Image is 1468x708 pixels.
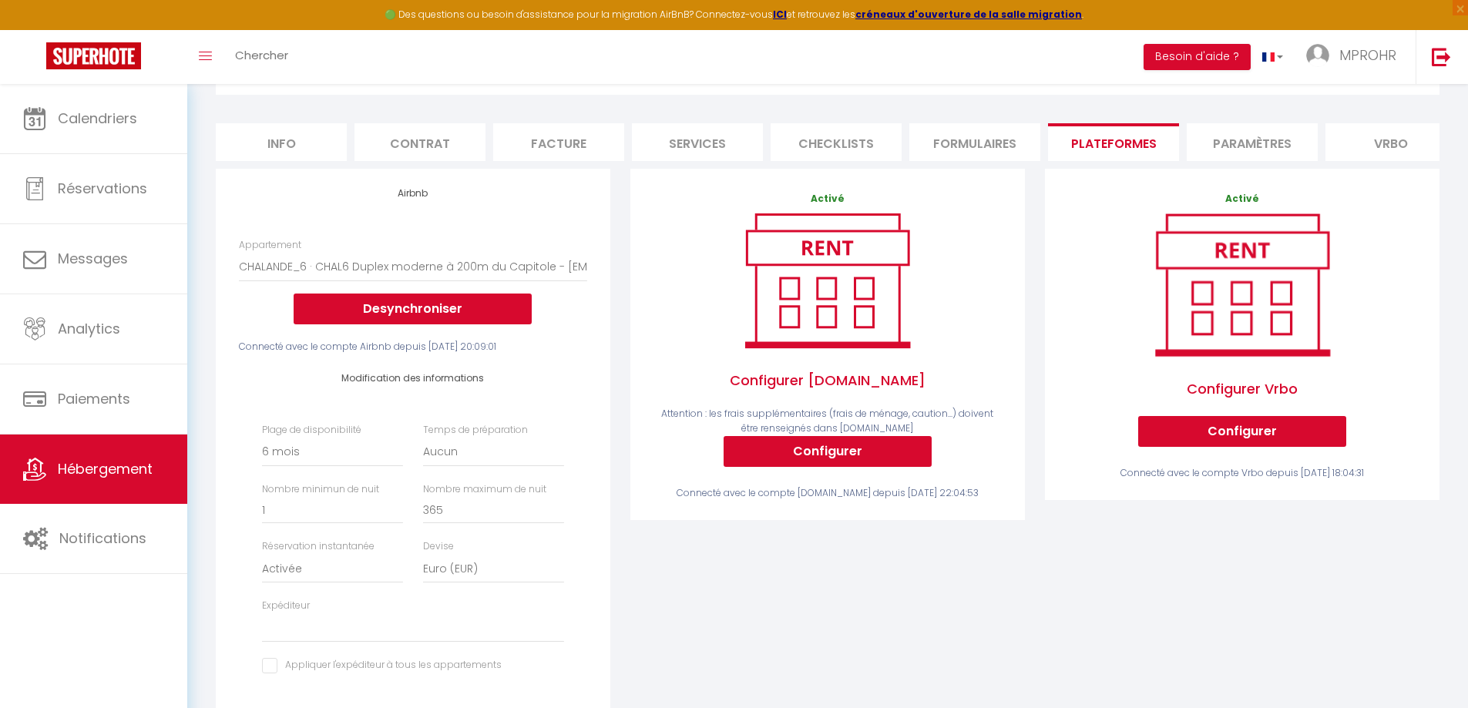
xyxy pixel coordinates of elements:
p: Activé [1068,192,1416,206]
span: Hébergement [58,459,153,478]
button: Besoin d'aide ? [1144,44,1251,70]
span: Chercher [235,47,288,63]
li: Info [216,123,347,161]
label: Expéditeur [262,599,310,613]
li: Paramètres [1187,123,1318,161]
div: Connecté avec le compte [DOMAIN_NAME] depuis [DATE] 22:04:53 [653,486,1002,501]
a: ICI [773,8,787,21]
span: Configurer Vrbo [1138,363,1346,415]
span: Analytics [58,319,120,338]
iframe: Chat [1402,639,1456,696]
img: rent.png [729,206,925,354]
li: Checklists [771,123,902,161]
span: Messages [58,249,128,268]
label: Réservation instantanée [262,539,375,554]
label: Plage de disponibilité [262,423,361,438]
label: Nombre maximum de nuit [423,482,546,497]
h4: Modification des informations [262,373,564,384]
label: Appartement [239,238,301,253]
li: Plateformes [1048,123,1179,161]
a: créneaux d'ouverture de la salle migration [855,8,1082,21]
span: Configurer [DOMAIN_NAME] [653,354,1002,407]
button: Ouvrir le widget de chat LiveChat [12,6,59,52]
a: Chercher [223,30,300,84]
a: ... MPROHR [1295,30,1416,84]
li: Services [632,123,763,161]
label: Devise [423,539,454,554]
label: Nombre minimun de nuit [262,482,379,497]
span: Paiements [58,389,130,408]
button: Desynchroniser [294,294,532,324]
button: Configurer [724,436,932,467]
h4: Airbnb [239,188,587,199]
label: Temps de préparation [423,423,528,438]
span: Notifications [59,528,146,548]
button: Configurer [1138,416,1346,447]
p: Activé [653,192,1002,206]
li: Contrat [354,123,485,161]
span: Calendriers [58,109,137,128]
div: Connecté avec le compte Vrbo depuis [DATE] 18:04:31 [1068,466,1416,481]
span: Réservations [58,179,147,198]
img: rent.png [1138,206,1346,363]
li: Formulaires [909,123,1040,161]
img: Super Booking [46,42,141,69]
div: Connecté avec le compte Airbnb depuis [DATE] 20:09:01 [239,340,587,354]
li: Facture [493,123,624,161]
span: Attention : les frais supplémentaires (frais de ménage, caution...) doivent être renseignés dans ... [661,407,993,435]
